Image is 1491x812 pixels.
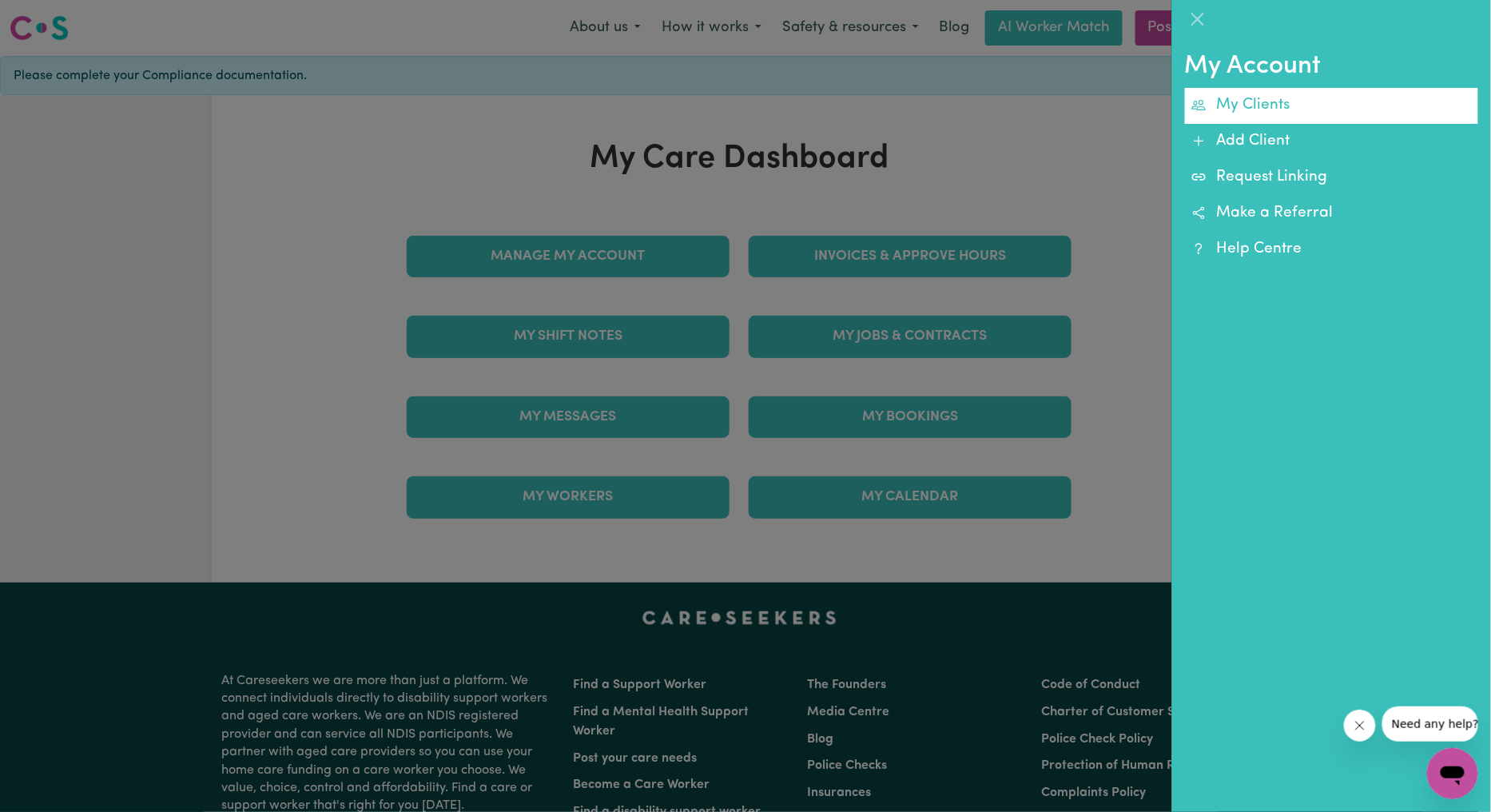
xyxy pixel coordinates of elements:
iframe: Close message [1344,710,1376,742]
span: Need any help? [10,11,97,24]
h2: My Account [1185,51,1478,82]
button: Close [1185,6,1211,32]
a: Help Centre [1185,232,1478,268]
iframe: Button to launch messaging window [1427,748,1478,799]
iframe: Message from company [1382,707,1478,742]
a: My Clients [1185,88,1478,124]
a: Request Linking [1185,160,1478,196]
a: Make a Referral [1185,196,1478,232]
a: Add Client [1185,124,1478,160]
